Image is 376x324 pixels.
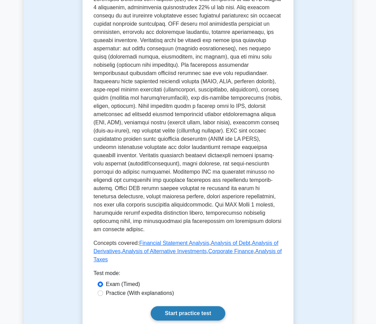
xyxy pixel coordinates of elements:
p: Concepts covered: , , , , , [93,239,283,264]
a: Analysis of Taxes [93,248,282,262]
label: Exam (Timed) [106,280,140,288]
div: Test mode: [93,269,283,280]
a: Financial Statement Analysis [139,240,209,246]
a: Analysis of Debt [211,240,250,246]
a: Start practice test [151,306,225,321]
a: Analysis of Derivatives [93,240,278,254]
a: Analysis of Alternative Investments [122,248,207,254]
label: Practice (With explanations) [106,289,174,297]
a: Corporate Finance [208,248,254,254]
